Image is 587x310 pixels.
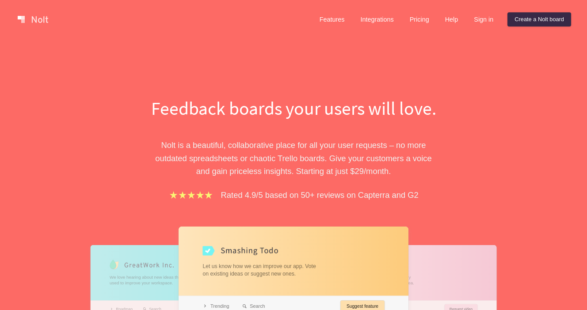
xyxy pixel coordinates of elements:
[467,12,500,26] a: Sign in
[313,12,352,26] a: Features
[507,12,571,26] a: Create a Nolt board
[141,95,446,121] h1: Feedback boards your users will love.
[403,12,436,26] a: Pricing
[438,12,465,26] a: Help
[221,189,419,201] p: Rated 4.9/5 based on 50+ reviews on Capterra and G2
[353,12,400,26] a: Integrations
[168,190,213,200] img: stars.b067e34983.png
[141,139,446,178] p: Nolt is a beautiful, collaborative place for all your user requests – no more outdated spreadshee...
